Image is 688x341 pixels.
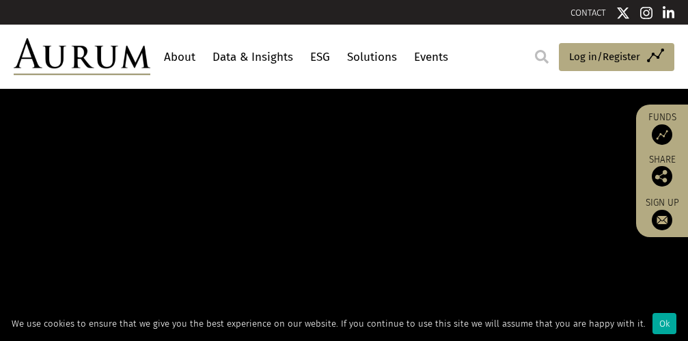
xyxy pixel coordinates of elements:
[652,210,672,230] img: Sign up to our newsletter
[652,166,672,187] img: Share this post
[652,124,672,145] img: Access Funds
[616,6,630,20] img: Twitter icon
[535,50,549,64] img: search.svg
[643,155,681,187] div: Share
[559,43,674,72] a: Log in/Register
[344,44,400,70] a: Solutions
[209,44,297,70] a: Data & Insights
[652,313,676,334] div: Ok
[640,6,652,20] img: Instagram icon
[14,38,150,75] img: Aurum
[643,111,681,145] a: Funds
[161,44,199,70] a: About
[570,8,606,18] a: CONTACT
[569,49,640,65] span: Log in/Register
[307,44,333,70] a: ESG
[411,44,452,70] a: Events
[663,6,675,20] img: Linkedin icon
[643,197,681,230] a: Sign up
